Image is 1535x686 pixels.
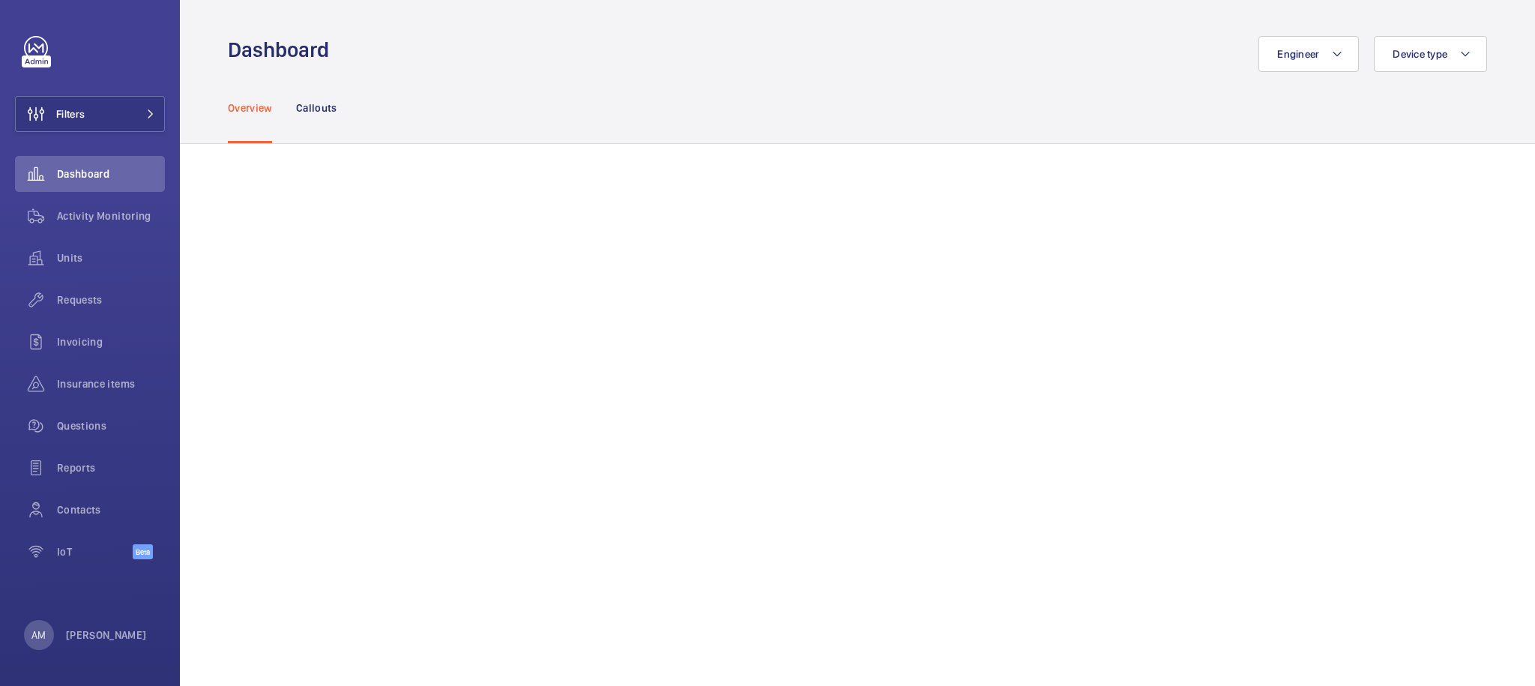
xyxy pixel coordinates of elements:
[57,208,165,223] span: Activity Monitoring
[57,250,165,265] span: Units
[228,36,338,64] h1: Dashboard
[57,334,165,349] span: Invoicing
[57,292,165,307] span: Requests
[1374,36,1487,72] button: Device type
[57,376,165,391] span: Insurance items
[57,166,165,181] span: Dashboard
[133,544,153,559] span: Beta
[57,418,165,433] span: Questions
[31,628,46,643] p: AM
[57,460,165,475] span: Reports
[15,96,165,132] button: Filters
[57,502,165,517] span: Contacts
[228,100,272,115] p: Overview
[296,100,337,115] p: Callouts
[56,106,85,121] span: Filters
[1393,48,1447,60] span: Device type
[57,544,133,559] span: IoT
[1277,48,1319,60] span: Engineer
[66,628,147,643] p: [PERSON_NAME]
[1258,36,1359,72] button: Engineer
